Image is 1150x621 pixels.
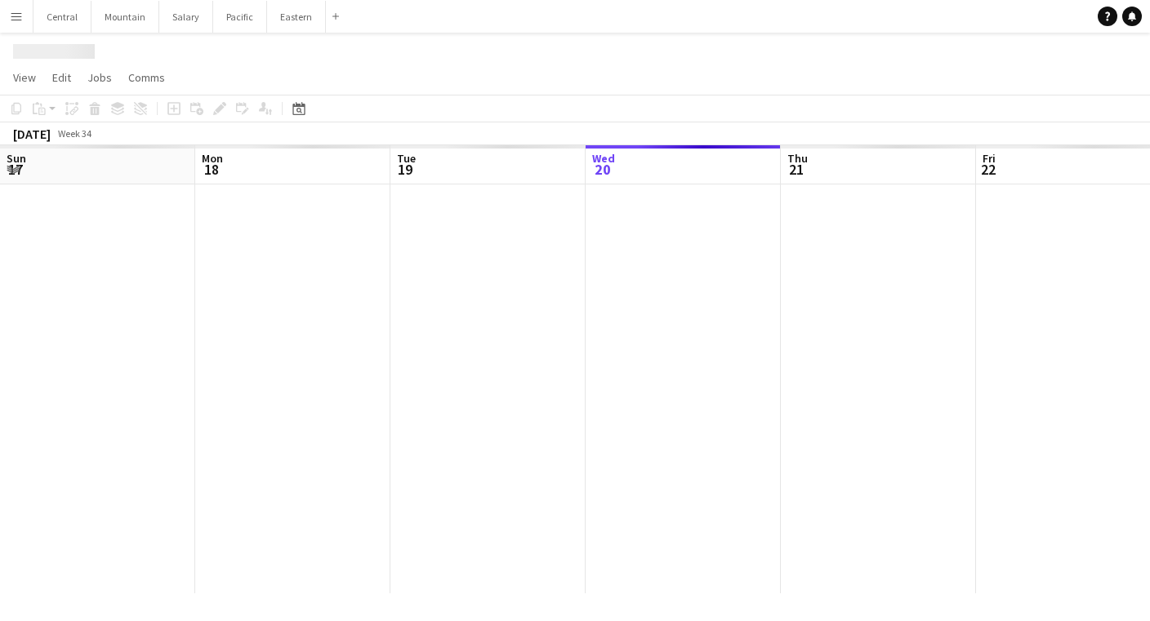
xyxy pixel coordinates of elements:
span: 19 [394,160,416,179]
button: Salary [159,1,213,33]
span: 20 [590,160,615,179]
span: Wed [592,151,615,166]
div: [DATE] [13,126,51,142]
a: Jobs [81,67,118,88]
a: Edit [46,67,78,88]
span: Fri [983,151,996,166]
span: Comms [128,70,165,85]
span: Jobs [87,70,112,85]
span: 17 [4,160,26,179]
span: 18 [199,160,223,179]
span: Thu [787,151,808,166]
span: Week 34 [54,127,95,140]
span: 21 [785,160,808,179]
span: 22 [980,160,996,179]
button: Central [33,1,91,33]
span: View [13,70,36,85]
span: Tue [397,151,416,166]
span: Sun [7,151,26,166]
a: View [7,67,42,88]
button: Pacific [213,1,267,33]
span: Edit [52,70,71,85]
button: Mountain [91,1,159,33]
a: Comms [122,67,172,88]
button: Eastern [267,1,326,33]
span: Mon [202,151,223,166]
